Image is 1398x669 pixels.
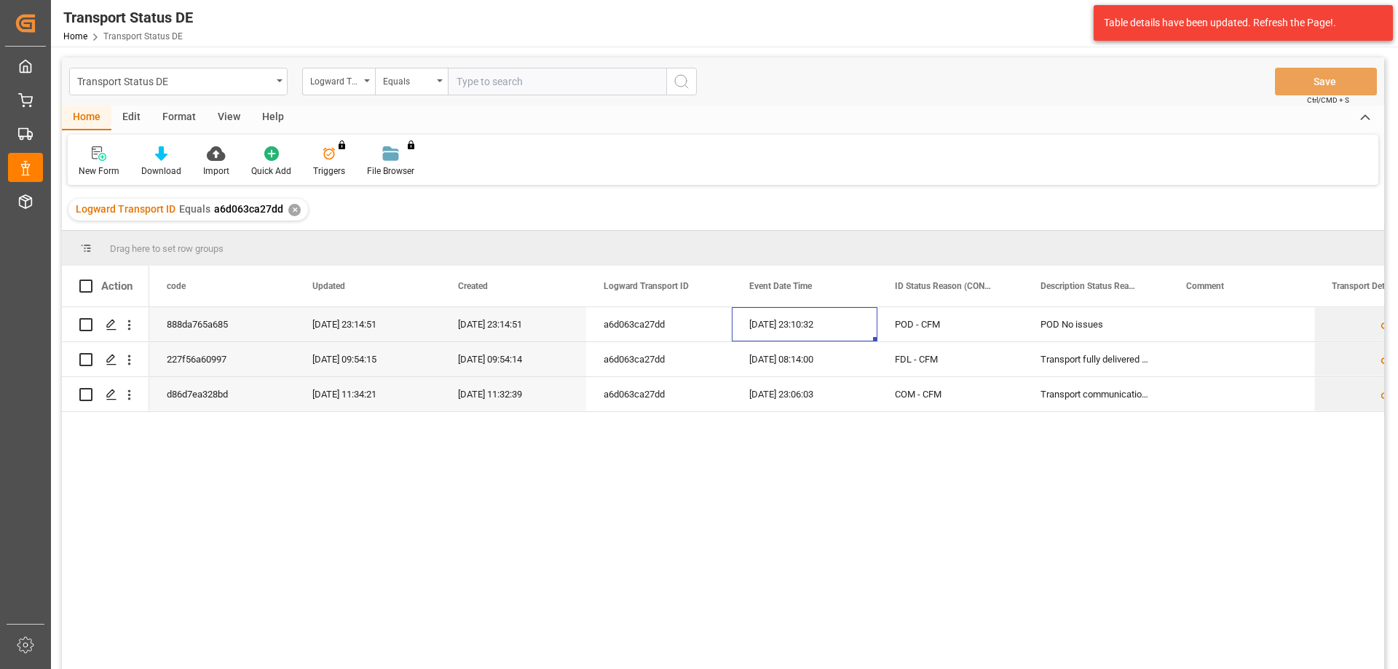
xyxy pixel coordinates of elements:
[69,68,288,95] button: open menu
[111,106,151,130] div: Edit
[76,203,175,215] span: Logward Transport ID
[586,377,732,411] div: a6d063ca27dd
[441,307,586,341] div: [DATE] 23:14:51
[251,106,295,130] div: Help
[895,281,992,291] span: ID Status Reason (CONCAT)
[295,342,441,376] div: [DATE] 09:54:15
[1307,95,1349,106] span: Ctrl/CMD + S
[62,307,149,342] div: Press SPACE to select this row.
[586,342,732,376] div: a6d063ca27dd
[214,203,283,215] span: a6d063ca27dd
[101,280,133,293] div: Action
[288,204,301,216] div: ✕
[302,68,375,95] button: open menu
[383,71,433,88] div: Equals
[110,243,224,254] span: Drag here to set row groups
[203,165,229,178] div: Import
[666,68,697,95] button: search button
[1023,307,1169,341] div: POD No issues
[63,7,193,28] div: Transport Status DE
[877,307,1023,341] div: POD - CFM
[1275,68,1377,95] button: Save
[63,31,87,41] a: Home
[1186,281,1224,291] span: Comment
[604,281,689,291] span: Logward Transport ID
[1023,342,1169,376] div: Transport fully delivered No issues
[207,106,251,130] div: View
[295,307,441,341] div: [DATE] 23:14:51
[179,203,210,215] span: Equals
[458,281,488,291] span: Created
[251,165,291,178] div: Quick Add
[62,106,111,130] div: Home
[141,165,181,178] div: Download
[77,71,272,90] div: Transport Status DE
[448,68,666,95] input: Type to search
[877,377,1023,411] div: COM - CFM
[375,68,448,95] button: open menu
[149,342,295,376] div: 227f56a60997
[586,307,732,341] div: a6d063ca27dd
[167,281,186,291] span: code
[151,106,207,130] div: Format
[149,307,295,341] div: 888da765a685
[312,281,345,291] span: Updated
[1023,377,1169,411] div: Transport communication received "Order confirmation"
[295,377,441,411] div: [DATE] 11:34:21
[441,342,586,376] div: [DATE] 09:54:14
[1332,281,1398,291] span: Transport Details
[310,71,360,88] div: Logward Transport ID
[877,342,1023,376] div: FDL - CFM
[732,342,877,376] div: [DATE] 08:14:00
[441,377,586,411] div: [DATE] 11:32:39
[749,281,812,291] span: Event Date Time
[1104,15,1372,31] div: Table details have been updated. Refresh the Page!.
[732,377,877,411] div: [DATE] 23:06:03
[62,377,149,412] div: Press SPACE to select this row.
[732,307,877,341] div: [DATE] 23:10:32
[1040,281,1138,291] span: Description Status Reason
[149,377,295,411] div: d86d7ea328bd
[79,165,119,178] div: New Form
[62,342,149,377] div: Press SPACE to select this row.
